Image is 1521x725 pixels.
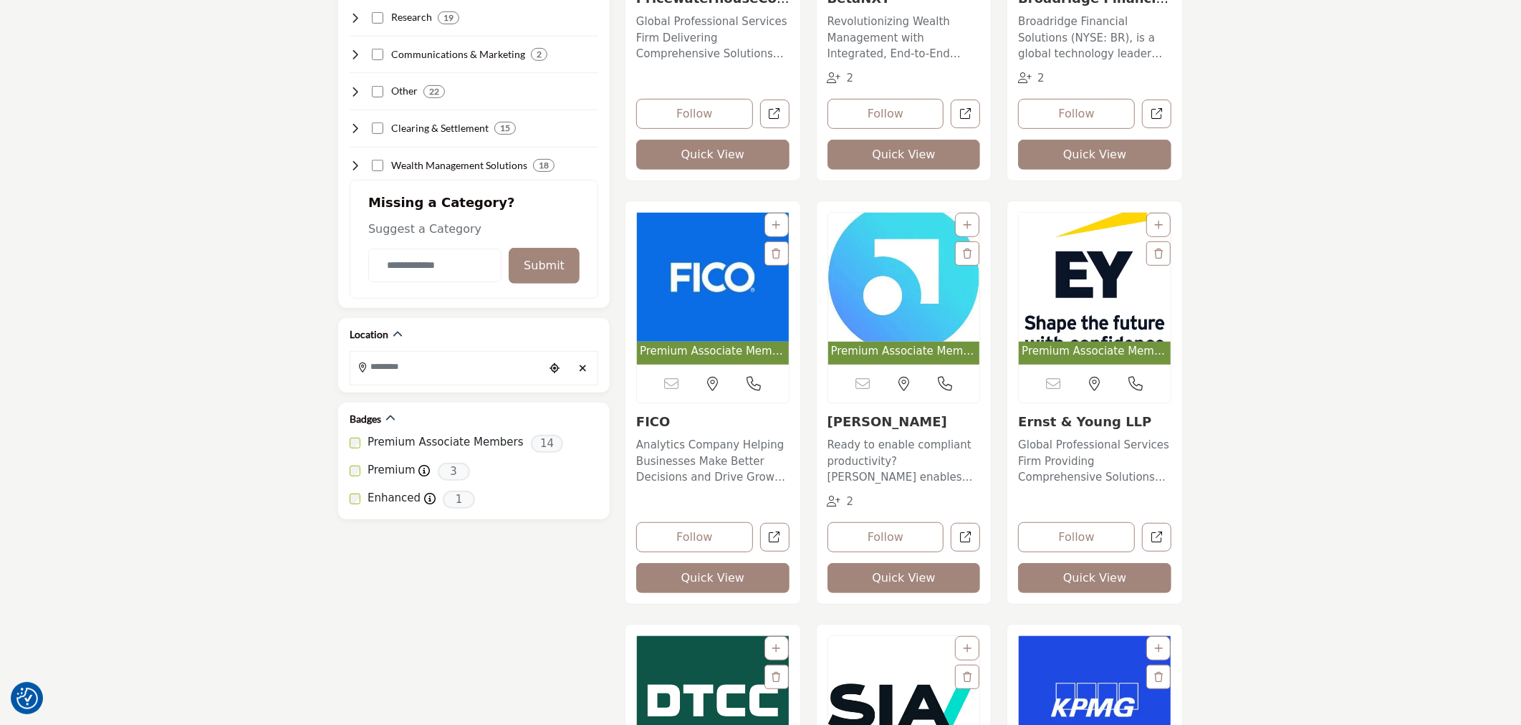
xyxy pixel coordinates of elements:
[1142,523,1171,552] a: Open ernst-young-llp in new tab
[1018,522,1135,552] button: Follow
[1019,213,1171,365] a: Open Listing in new tab
[847,72,854,85] span: 2
[636,563,790,593] button: Quick View
[963,219,971,231] a: Add To List
[636,414,790,430] h3: FICO
[831,343,977,360] span: Premium Associate Member
[368,222,481,236] span: Suggest a Category
[827,563,981,593] button: Quick View
[372,86,383,97] input: Select Other checkbox
[443,491,475,509] span: 1
[1154,219,1163,231] a: Add To List
[350,466,360,476] input: Premium checkbox
[827,414,981,430] h3: Smarsh
[539,160,549,171] b: 18
[509,248,580,284] button: Submit
[350,412,381,426] h2: Badges
[637,213,789,365] a: Open Listing in new tab
[391,121,489,135] h4: Clearing & Settlement: Facilitating the efficient processing, clearing, and settlement of securit...
[1018,563,1171,593] button: Quick View
[1019,213,1171,342] img: Ernst & Young LLP
[368,195,580,221] h2: Missing a Category?
[760,523,790,552] a: Open fico in new tab
[391,84,418,98] h4: Other: Encompassing various other services and organizations supporting the securities industry e...
[636,14,790,62] p: Global Professional Services Firm Delivering Comprehensive Solutions for Financial Institutions P...
[1018,414,1171,430] h3: Ernst & Young LLP
[429,87,439,97] b: 22
[1037,72,1045,85] span: 2
[443,13,454,23] b: 19
[1142,100,1171,129] a: Open broadridge-financial-solutions-inc in new tab
[827,10,981,62] a: Revolutionizing Wealth Management with Integrated, End-to-End Solutions Situated at the forefront...
[350,438,360,448] input: Premium Associate Members checkbox
[636,522,753,552] button: Follow
[827,99,944,129] button: Follow
[847,495,854,508] span: 2
[1018,14,1171,62] p: Broadridge Financial Solutions (NYSE: BR), is a global technology leader with the trusted experti...
[636,99,753,129] button: Follow
[350,327,388,342] h2: Location
[1018,140,1171,170] button: Quick View
[572,353,594,384] div: Clear search location
[636,10,790,62] a: Global Professional Services Firm Delivering Comprehensive Solutions for Financial Institutions P...
[827,433,981,486] a: Ready to enable compliant productivity? [PERSON_NAME] enables companies to transform oversight in...
[1018,433,1171,486] a: Global Professional Services Firm Providing Comprehensive Solutions for Financial Institutions Fr...
[1022,343,1168,360] span: Premium Associate Member
[494,122,516,135] div: 15 Results For Clearing & Settlement
[772,219,781,231] a: Add To List
[368,490,421,506] label: Enhanced
[372,123,383,134] input: Select Clearing & Settlement checkbox
[391,158,527,173] h4: Wealth Management Solutions: Providing comprehensive wealth management services to high-net-worth...
[1154,643,1163,654] a: Add To List
[438,11,459,24] div: 19 Results For Research
[827,140,981,170] button: Quick View
[16,688,38,709] img: Revisit consent button
[636,140,790,170] button: Quick View
[531,435,563,453] span: 14
[760,100,790,129] a: Open pricewaterhousecoopers-llp in new tab
[636,414,671,429] a: FICO
[772,643,781,654] a: Add To List
[368,462,416,479] label: Premium
[640,343,786,360] span: Premium Associate Member
[500,123,510,133] b: 15
[1018,437,1171,486] p: Global Professional Services Firm Providing Comprehensive Solutions for Financial Institutions Fr...
[827,70,854,87] div: Followers
[368,434,524,451] label: Premium Associate Members
[531,48,547,61] div: 2 Results For Communications & Marketing
[438,463,470,481] span: 3
[372,49,383,60] input: Select Communications & Marketing checkbox
[828,213,980,365] a: Open Listing in new tab
[827,414,947,429] a: [PERSON_NAME]
[828,213,980,342] img: Smarsh
[372,12,383,24] input: Select Research checkbox
[636,433,790,486] a: Analytics Company Helping Businesses Make Better Decisions and Drive Growth FICO is an analytics ...
[1018,70,1045,87] div: Followers
[636,437,790,486] p: Analytics Company Helping Businesses Make Better Decisions and Drive Growth FICO is an analytics ...
[372,160,383,171] input: Select Wealth Management Solutions checkbox
[368,249,502,282] input: Category Name
[533,159,555,172] div: 18 Results For Wealth Management Solutions
[391,10,432,24] h4: Research: Conducting market, financial, economic, and industry research for securities industry p...
[827,522,944,552] button: Follow
[544,353,565,384] div: Choose your current location
[16,688,38,709] button: Consent Preferences
[951,523,980,552] a: Open smarsh in new tab
[1018,10,1171,62] a: Broadridge Financial Solutions (NYSE: BR), is a global technology leader with the trusted experti...
[637,213,789,342] img: FICO
[963,643,971,654] a: Add To List
[350,494,360,504] input: Enhanced checkbox
[537,49,542,59] b: 2
[350,353,544,381] input: Search Location
[1018,99,1135,129] button: Follow
[1018,414,1151,429] a: Ernst & Young LLP
[391,47,525,62] h4: Communications & Marketing: Delivering marketing, public relations, and investor relations servic...
[951,100,980,129] a: Open betanxt in new tab
[423,85,445,98] div: 22 Results For Other
[827,14,981,62] p: Revolutionizing Wealth Management with Integrated, End-to-End Solutions Situated at the forefront...
[827,494,854,510] div: Followers
[827,437,981,486] p: Ready to enable compliant productivity? [PERSON_NAME] enables companies to transform oversight in...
